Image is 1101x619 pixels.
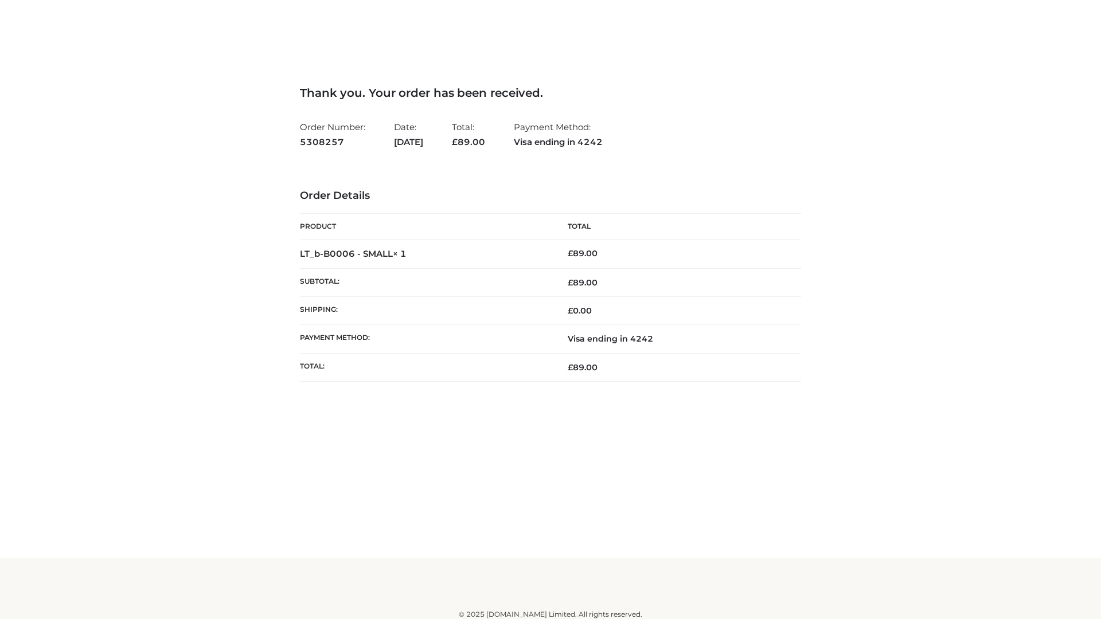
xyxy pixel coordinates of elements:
th: Total: [300,353,550,381]
span: £ [452,136,458,147]
span: £ [568,305,573,316]
li: Payment Method: [514,117,603,152]
li: Total: [452,117,485,152]
bdi: 89.00 [568,248,598,258]
strong: [DATE] [394,135,423,150]
span: 89.00 [568,277,598,288]
strong: × 1 [393,248,407,259]
bdi: 0.00 [568,305,592,316]
h3: Thank you. Your order has been received. [300,86,801,100]
strong: 5308257 [300,135,365,150]
span: 89.00 [568,362,598,373]
td: Visa ending in 4242 [550,325,801,353]
th: Total [550,214,801,240]
strong: Visa ending in 4242 [514,135,603,150]
span: £ [568,277,573,288]
th: Subtotal: [300,268,550,296]
th: Product [300,214,550,240]
h3: Order Details [300,190,801,202]
span: 89.00 [452,136,485,147]
th: Payment method: [300,325,550,353]
strong: LT_b-B0006 - SMALL [300,248,407,259]
li: Date: [394,117,423,152]
span: £ [568,362,573,373]
li: Order Number: [300,117,365,152]
th: Shipping: [300,297,550,325]
span: £ [568,248,573,258]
